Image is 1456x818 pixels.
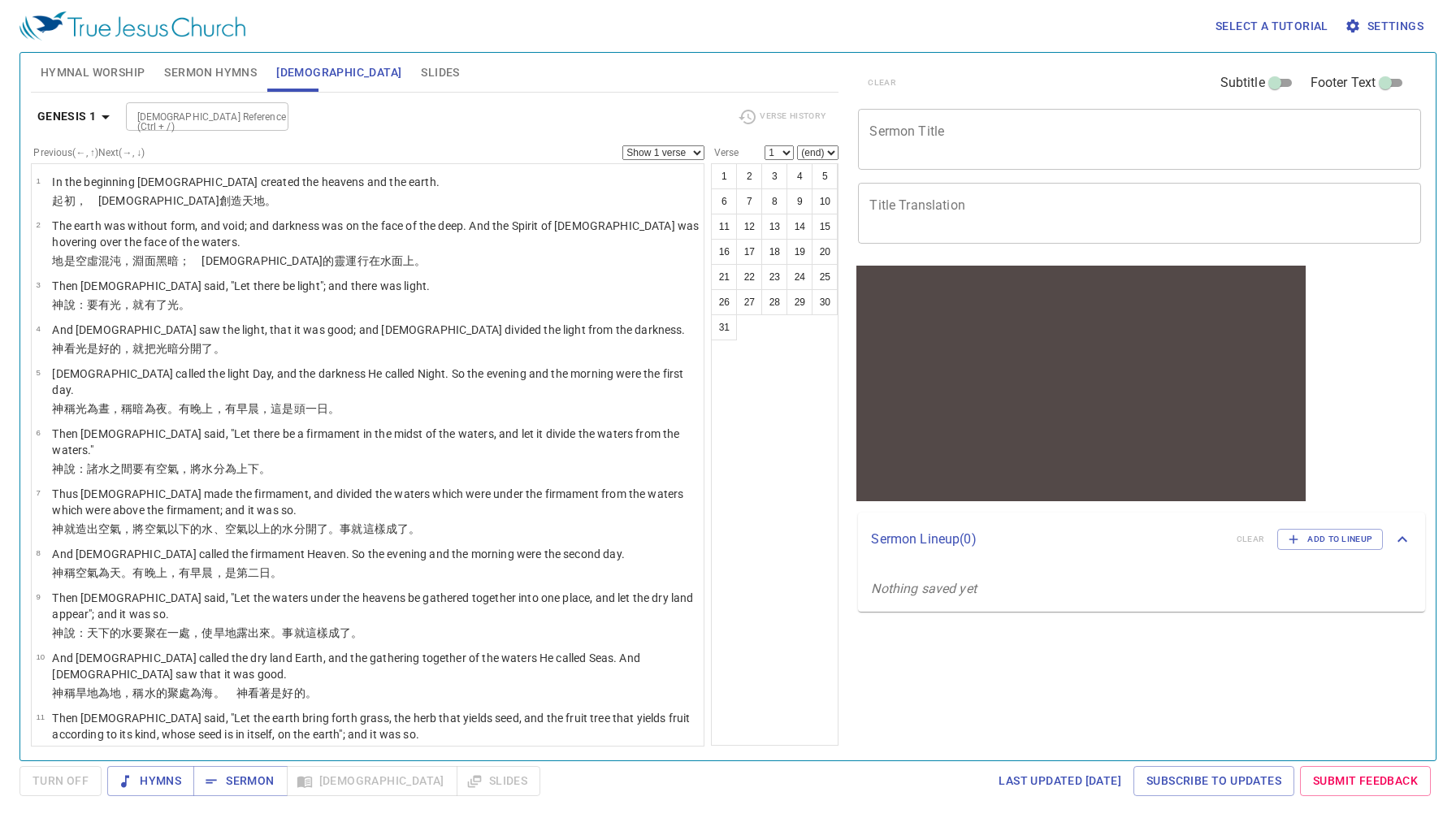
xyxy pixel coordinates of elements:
[421,63,459,83] span: Slides
[132,402,340,415] wh7121: 暗
[711,264,737,290] button: 21
[167,522,420,535] wh7549: 以下
[52,590,699,622] p: Then [DEMOGRAPHIC_DATA] said, "Let the waters under the heavens be gathered together into one pla...
[52,322,685,338] p: And [DEMOGRAPHIC_DATA] saw the light, that it was good; and [DEMOGRAPHIC_DATA] divided the light ...
[164,63,257,83] span: Sermon Hymns
[167,402,340,415] wh3915: 。有晚上
[41,63,145,83] span: Hymnal Worship
[276,63,401,83] span: [DEMOGRAPHIC_DATA]
[64,254,427,267] wh776: 是
[36,592,40,601] span: 9
[1277,529,1383,550] button: Add to Lineup
[107,766,194,796] button: Hymns
[225,626,363,639] wh3004: 地露出來
[786,289,812,315] button: 29
[786,239,812,265] button: 19
[206,771,274,791] span: Sermon
[761,289,787,315] button: 28
[52,193,440,209] p: 起初
[64,462,271,475] wh430: 說
[294,522,421,535] wh4325: 分開了
[52,546,624,562] p: And [DEMOGRAPHIC_DATA] called the firmament Heaven. So the evening and the morning were the secon...
[1133,766,1294,796] a: Subscribe to Updates
[179,298,190,311] wh216: 。
[1215,16,1328,37] span: Select a tutorial
[167,566,283,579] wh6153: ，有早晨
[711,289,737,315] button: 26
[52,650,699,682] p: And [DEMOGRAPHIC_DATA] called the dry land Earth, and the gathering together of the waters He cal...
[253,194,276,207] wh8064: 地
[52,400,699,417] p: 神
[64,342,225,355] wh430: 看
[736,188,762,214] button: 7
[179,462,271,475] wh7549: ，將水
[37,106,97,127] b: Genesis 1
[214,402,340,415] wh6153: ，有早晨
[36,368,40,377] span: 5
[736,264,762,290] button: 22
[36,428,40,437] span: 6
[132,626,362,639] wh4325: 要聚在
[259,566,282,579] wh8145: 日
[328,402,340,415] wh3117: 。
[711,214,737,240] button: 11
[761,214,787,240] button: 13
[403,254,426,267] wh6440: 上
[76,194,277,207] wh7225: ， [DEMOGRAPHIC_DATA]
[98,254,427,267] wh8414: 混沌
[52,366,699,398] p: [DEMOGRAPHIC_DATA] called the light Day, and the darkness He called Night. So the evening and the...
[871,581,977,596] i: Nothing saved yet
[64,522,421,535] wh430: 就造出
[132,462,271,475] wh8432: 要有空氣
[323,254,426,267] wh430: 的靈
[409,522,420,535] wh3651: 。
[76,462,271,475] wh559: ：諸水
[305,686,317,699] wh2896: 。
[167,342,225,355] wh216: 暗
[761,163,787,189] button: 3
[98,566,282,579] wh7549: 為天
[52,174,440,190] p: In the beginning [DEMOGRAPHIC_DATA] created the heavens and the earth.
[812,289,838,315] button: 30
[179,342,225,355] wh2822: 分開了
[271,626,362,639] wh7200: 。事就這樣成了。
[31,102,123,132] button: Genesis 1
[193,766,287,796] button: Sermon
[121,522,420,535] wh7549: ，將空氣
[52,625,699,641] p: 神
[52,461,699,477] p: 神
[36,548,40,557] span: 8
[328,522,420,535] wh914: 。事就這樣成了
[1209,11,1335,41] button: Select a tutorial
[179,626,362,639] wh259: 處
[858,513,1425,566] div: Sermon Lineup(0)clearAdd to Lineup
[414,254,426,267] wh5921: 。
[121,566,282,579] wh8064: 。有晚上
[786,264,812,290] button: 24
[851,261,1311,506] iframe: from-child
[711,188,737,214] button: 6
[225,462,271,475] wh914: 為上下。
[52,565,624,581] p: 神
[52,745,699,761] p: 神
[64,298,191,311] wh430: 說
[36,652,45,661] span: 10
[1313,771,1418,791] span: Submit Feedback
[52,278,430,294] p: Then [DEMOGRAPHIC_DATA] said, "Let there be light"; and there was light.
[76,298,191,311] wh559: ：要有
[711,148,739,158] label: Verse
[64,686,317,699] wh430: 稱
[736,214,762,240] button: 12
[345,254,426,267] wh7307: 運行
[121,298,190,311] wh216: ，就有了光
[110,462,271,475] wh4325: 之間
[64,566,283,579] wh430: 稱
[52,218,699,250] p: The earth was without form, and void; and darkness was on the face of the deep. And the Spirit of...
[36,488,40,497] span: 7
[786,163,812,189] button: 4
[121,254,426,267] wh922: ，淵
[64,626,363,639] wh430: 說
[812,188,838,214] button: 10
[711,239,737,265] button: 16
[271,566,282,579] wh3117: 。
